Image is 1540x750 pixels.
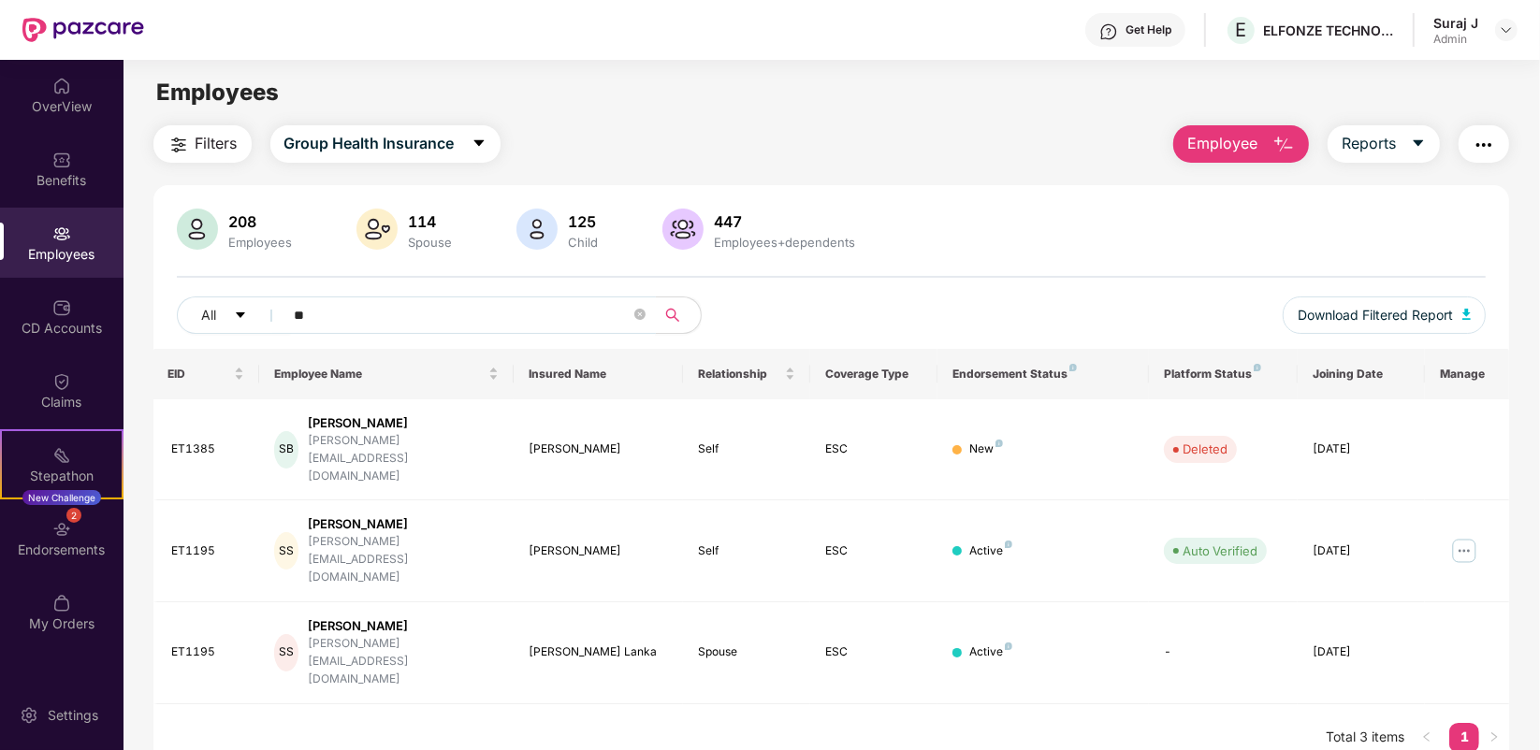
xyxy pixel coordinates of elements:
img: New Pazcare Logo [22,18,144,42]
span: Employee [1187,132,1257,155]
th: EID [153,349,259,399]
div: [PERSON_NAME] [308,414,498,432]
span: Employee Name [274,367,485,382]
img: svg+xml;base64,PHN2ZyBpZD0iRW5kb3JzZW1lbnRzIiB4bWxucz0iaHR0cDovL3d3dy53My5vcmcvMjAwMC9zdmciIHdpZH... [52,520,71,539]
img: svg+xml;base64,PHN2ZyB4bWxucz0iaHR0cDovL3d3dy53My5vcmcvMjAwMC9zdmciIHdpZHRoPSI4IiBoZWlnaHQ9IjgiIH... [1005,642,1012,650]
div: Spouse [698,643,795,661]
div: [PERSON_NAME][EMAIL_ADDRESS][DOMAIN_NAME] [308,432,498,485]
button: Employee [1173,125,1309,163]
button: Filters [153,125,252,163]
th: Relationship [683,349,810,399]
th: Joining Date [1298,349,1425,399]
span: close-circle [634,309,646,320]
img: svg+xml;base64,PHN2ZyB4bWxucz0iaHR0cDovL3d3dy53My5vcmcvMjAwMC9zdmciIHhtbG5zOnhsaW5rPSJodHRwOi8vd3... [1462,309,1472,320]
span: Group Health Insurance [284,132,455,155]
div: 447 [711,212,860,231]
img: svg+xml;base64,PHN2ZyB4bWxucz0iaHR0cDovL3d3dy53My5vcmcvMjAwMC9zdmciIHhtbG5zOnhsaW5rPSJodHRwOi8vd3... [1272,134,1295,156]
div: SS [274,634,299,671]
div: ET1385 [172,440,244,458]
span: caret-down [1411,136,1426,152]
div: [PERSON_NAME] Lanka [529,643,668,661]
div: Endorsement Status [952,367,1135,382]
img: svg+xml;base64,PHN2ZyBpZD0iQmVuZWZpdHMiIHhtbG5zPSJodHRwOi8vd3d3LnczLm9yZy8yMDAwL3N2ZyIgd2lkdGg9Ij... [52,151,71,169]
div: Settings [42,706,104,725]
div: Spouse [405,235,457,250]
span: right [1489,731,1500,743]
span: EID [168,367,230,382]
span: search [655,308,691,323]
td: - [1149,602,1298,704]
span: Download Filtered Report [1298,305,1453,325]
div: SB [274,431,299,469]
img: svg+xml;base64,PHN2ZyB4bWxucz0iaHR0cDovL3d3dy53My5vcmcvMjAwMC9zdmciIHdpZHRoPSI4IiBoZWlnaHQ9IjgiIH... [1005,541,1012,548]
img: svg+xml;base64,PHN2ZyBpZD0iSG9tZSIgeG1sbnM9Imh0dHA6Ly93d3cudzMub3JnLzIwMDAvc3ZnIiB3aWR0aD0iMjAiIG... [52,77,71,95]
span: caret-down [234,309,247,324]
span: Relationship [698,367,781,382]
img: svg+xml;base64,PHN2ZyBpZD0iQ0RfQWNjb3VudHMiIGRhdGEtbmFtZT0iQ0QgQWNjb3VudHMiIHhtbG5zPSJodHRwOi8vd3... [52,298,71,317]
span: E [1236,19,1247,41]
div: Platform Status [1164,367,1283,382]
img: svg+xml;base64,PHN2ZyB4bWxucz0iaHR0cDovL3d3dy53My5vcmcvMjAwMC9zdmciIHdpZHRoPSIyNCIgaGVpZ2h0PSIyNC... [167,134,190,156]
div: Auto Verified [1183,541,1257,560]
span: caret-down [472,136,487,152]
div: New Challenge [22,490,101,505]
button: Allcaret-down [177,296,291,334]
div: ELFONZE TECHNOLOGIES PRIVATE LIMITED [1263,22,1394,39]
div: ET1195 [172,643,244,661]
div: Active [969,542,1012,560]
button: Group Health Insurancecaret-down [270,125,501,163]
img: svg+xml;base64,PHN2ZyB4bWxucz0iaHR0cDovL3d3dy53My5vcmcvMjAwMC9zdmciIHdpZHRoPSI4IiBoZWlnaHQ9IjgiIH... [995,440,1003,447]
div: Self [698,440,795,458]
div: [DATE] [1313,643,1410,661]
div: Self [698,542,795,560]
span: All [202,305,217,325]
div: [PERSON_NAME] [529,542,668,560]
img: svg+xml;base64,PHN2ZyB4bWxucz0iaHR0cDovL3d3dy53My5vcmcvMjAwMC9zdmciIHdpZHRoPSI4IiBoZWlnaHQ9IjgiIH... [1069,364,1077,371]
div: ESC [825,542,923,560]
span: Filters [196,132,238,155]
button: search [655,296,702,334]
img: manageButton [1449,536,1479,566]
div: New [969,440,1003,458]
div: Employees+dependents [711,235,860,250]
div: Suraj J [1433,14,1478,32]
div: 114 [405,212,457,231]
span: close-circle [634,307,646,325]
th: Employee Name [259,349,514,399]
div: Stepathon [2,467,122,485]
div: Active [969,643,1012,661]
button: Reportscaret-down [1328,125,1440,163]
div: SS [274,532,299,570]
div: Child [565,235,603,250]
img: svg+xml;base64,PHN2ZyB4bWxucz0iaHR0cDovL3d3dy53My5vcmcvMjAwMC9zdmciIHhtbG5zOnhsaW5rPSJodHRwOi8vd3... [177,209,218,250]
img: svg+xml;base64,PHN2ZyB4bWxucz0iaHR0cDovL3d3dy53My5vcmcvMjAwMC9zdmciIHhtbG5zOnhsaW5rPSJodHRwOi8vd3... [662,209,704,250]
th: Manage [1425,349,1510,399]
div: [PERSON_NAME][EMAIL_ADDRESS][DOMAIN_NAME] [308,533,498,586]
div: Admin [1433,32,1478,47]
div: [PERSON_NAME] [308,617,498,635]
span: Reports [1342,132,1396,155]
div: 208 [225,212,297,231]
div: ESC [825,440,923,458]
div: [DATE] [1313,440,1410,458]
img: svg+xml;base64,PHN2ZyB4bWxucz0iaHR0cDovL3d3dy53My5vcmcvMjAwMC9zdmciIHdpZHRoPSI4IiBoZWlnaHQ9IjgiIH... [1254,364,1261,371]
div: Employees [225,235,297,250]
div: ET1195 [172,542,244,560]
div: Deleted [1183,440,1228,458]
img: svg+xml;base64,PHN2ZyBpZD0iTXlfT3JkZXJzIiBkYXRhLW5hbWU9Ik15IE9yZGVycyIgeG1sbnM9Imh0dHA6Ly93d3cudz... [52,594,71,613]
img: svg+xml;base64,PHN2ZyBpZD0iRW1wbG95ZWVzIiB4bWxucz0iaHR0cDovL3d3dy53My5vcmcvMjAwMC9zdmciIHdpZHRoPS... [52,224,71,243]
div: [PERSON_NAME][EMAIL_ADDRESS][DOMAIN_NAME] [308,635,498,688]
img: svg+xml;base64,PHN2ZyB4bWxucz0iaHR0cDovL3d3dy53My5vcmcvMjAwMC9zdmciIHdpZHRoPSIyNCIgaGVpZ2h0PSIyNC... [1473,134,1495,156]
th: Insured Name [514,349,683,399]
img: svg+xml;base64,PHN2ZyB4bWxucz0iaHR0cDovL3d3dy53My5vcmcvMjAwMC9zdmciIHhtbG5zOnhsaW5rPSJodHRwOi8vd3... [516,209,558,250]
img: svg+xml;base64,PHN2ZyBpZD0iU2V0dGluZy0yMHgyMCIgeG1sbnM9Imh0dHA6Ly93d3cudzMub3JnLzIwMDAvc3ZnIiB3aW... [20,706,38,725]
span: left [1421,731,1432,743]
img: svg+xml;base64,PHN2ZyBpZD0iQ2xhaW0iIHhtbG5zPSJodHRwOi8vd3d3LnczLm9yZy8yMDAwL3N2ZyIgd2lkdGg9IjIwIi... [52,372,71,391]
div: 125 [565,212,603,231]
img: svg+xml;base64,PHN2ZyBpZD0iRHJvcGRvd24tMzJ4MzIiIHhtbG5zPSJodHRwOi8vd3d3LnczLm9yZy8yMDAwL3N2ZyIgd2... [1499,22,1514,37]
div: [PERSON_NAME] [529,440,668,458]
div: ESC [825,643,923,661]
div: Get Help [1126,22,1171,37]
div: 2 [66,508,81,523]
img: svg+xml;base64,PHN2ZyB4bWxucz0iaHR0cDovL3d3dy53My5vcmcvMjAwMC9zdmciIHhtbG5zOnhsaW5rPSJodHRwOi8vd3... [356,209,398,250]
